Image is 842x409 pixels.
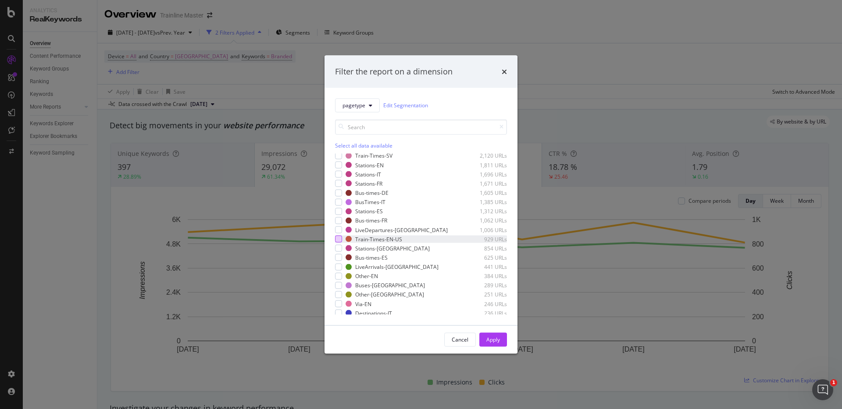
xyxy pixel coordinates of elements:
div: BusTimes-IT [355,198,385,206]
a: Edit Segmentation [383,101,428,110]
span: 1 [830,379,837,386]
div: Bus-times-DE [355,189,389,197]
div: Stations-IT [355,170,381,178]
div: 929 URLs [464,235,507,243]
div: 854 URLs [464,244,507,252]
div: 441 URLs [464,263,507,271]
div: Via-EN [355,300,371,307]
div: 236 URLs [464,309,507,317]
div: 1,811 URLs [464,161,507,169]
button: pagetype [335,98,380,112]
div: Stations-ES [355,208,383,215]
div: 384 URLs [464,272,507,280]
button: Apply [479,332,507,346]
div: 1,062 URLs [464,217,507,224]
div: LiveDepartures-[GEOGRAPHIC_DATA] [355,226,448,233]
div: 1,671 URLs [464,180,507,187]
div: Bus-times-ES [355,254,388,261]
div: Stations-FR [355,180,382,187]
div: Other-EN [355,272,378,280]
div: Stations-EN [355,161,384,169]
div: Stations-[GEOGRAPHIC_DATA] [355,244,430,252]
div: Other-[GEOGRAPHIC_DATA] [355,291,424,298]
div: Select all data available [335,141,507,149]
button: Cancel [444,332,476,346]
div: Train-Times-SV [355,152,392,159]
span: pagetype [343,102,365,109]
div: 2,120 URLs [464,152,507,159]
div: 251 URLs [464,291,507,298]
div: times [502,66,507,78]
div: 1,696 URLs [464,170,507,178]
div: Cancel [452,336,468,343]
div: 289 URLs [464,282,507,289]
div: Destinations-IT [355,309,392,317]
div: Apply [486,336,500,343]
iframe: Intercom live chat [812,379,833,400]
div: Buses-[GEOGRAPHIC_DATA] [355,282,425,289]
div: 1,605 URLs [464,189,507,197]
div: 1,385 URLs [464,198,507,206]
div: LiveArrivals-[GEOGRAPHIC_DATA] [355,263,439,271]
div: Train-Times-EN-US [355,235,402,243]
div: Filter the report on a dimension [335,66,453,78]
div: 625 URLs [464,254,507,261]
div: 1,006 URLs [464,226,507,233]
div: Bus-times-FR [355,217,387,224]
div: modal [325,56,517,354]
div: 1,312 URLs [464,208,507,215]
div: 246 URLs [464,300,507,307]
input: Search [335,119,507,134]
